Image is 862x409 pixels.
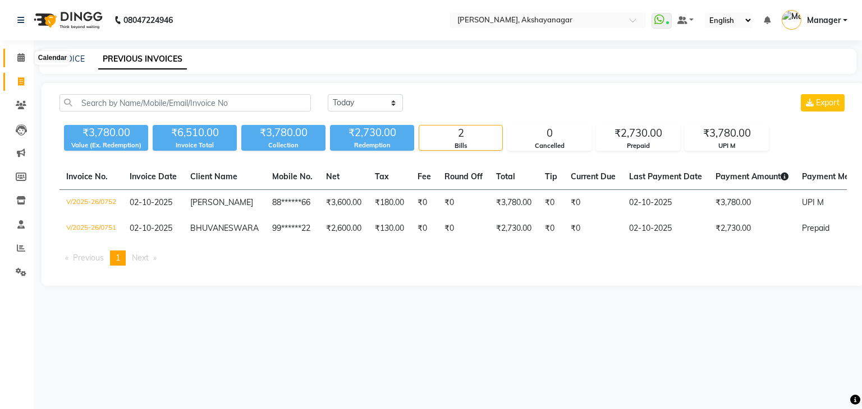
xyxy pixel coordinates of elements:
span: Net [326,171,340,182]
div: UPI M [685,141,768,151]
div: Prepaid [597,141,680,151]
div: 0 [508,126,591,141]
span: Mobile No. [272,171,313,182]
td: ₹2,600.00 [319,216,368,241]
span: 02-10-2025 [130,197,172,207]
td: ₹180.00 [368,190,411,216]
td: 02-10-2025 [622,216,709,241]
td: ₹2,730.00 [709,216,795,241]
span: Tax [375,171,389,182]
span: Tip [545,171,557,182]
span: Next [132,253,149,263]
td: ₹130.00 [368,216,411,241]
td: 02-10-2025 [622,190,709,216]
span: Round Off [444,171,483,182]
span: Prepaid [802,223,829,233]
div: ₹2,730.00 [330,125,414,141]
span: Manager [807,15,841,26]
div: Value (Ex. Redemption) [64,141,148,150]
div: Redemption [330,141,414,150]
td: ₹0 [438,190,489,216]
nav: Pagination [59,250,847,266]
td: ₹0 [411,216,438,241]
span: Invoice Date [130,171,177,182]
div: 2 [419,126,502,141]
td: V/2025-26/0751 [59,216,123,241]
span: 1 [116,253,120,263]
div: Bills [419,141,502,151]
td: ₹2,730.00 [489,216,538,241]
td: ₹3,780.00 [489,190,538,216]
span: Current Due [571,171,616,182]
td: ₹0 [438,216,489,241]
td: ₹0 [564,216,622,241]
button: Export [801,94,845,111]
span: Previous [73,253,104,263]
div: ₹3,780.00 [241,125,325,141]
td: ₹0 [411,190,438,216]
td: ₹3,780.00 [709,190,795,216]
div: Collection [241,141,325,150]
span: Payment Amount [716,171,788,182]
td: ₹0 [538,216,564,241]
div: ₹2,730.00 [597,126,680,141]
span: Export [816,97,840,108]
span: 02-10-2025 [130,223,172,233]
a: PREVIOUS INVOICES [98,49,187,69]
b: 08047224946 [123,4,173,36]
span: [PERSON_NAME] [190,197,253,207]
span: UPI M [802,197,824,207]
span: Total [496,171,515,182]
span: Client Name [190,171,237,182]
td: ₹0 [564,190,622,216]
td: ₹3,600.00 [319,190,368,216]
div: ₹3,780.00 [685,126,768,141]
span: Last Payment Date [629,171,702,182]
td: ₹0 [538,190,564,216]
input: Search by Name/Mobile/Email/Invoice No [59,94,311,111]
div: ₹3,780.00 [64,125,148,141]
span: BHUVANESWARA [190,223,259,233]
span: Invoice No. [66,171,108,182]
div: Calendar [35,52,70,65]
img: Manager [782,10,801,30]
img: logo [29,4,106,36]
div: Cancelled [508,141,591,151]
div: Invoice Total [153,141,237,150]
span: Fee [418,171,431,182]
div: ₹6,510.00 [153,125,237,141]
td: V/2025-26/0752 [59,190,123,216]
